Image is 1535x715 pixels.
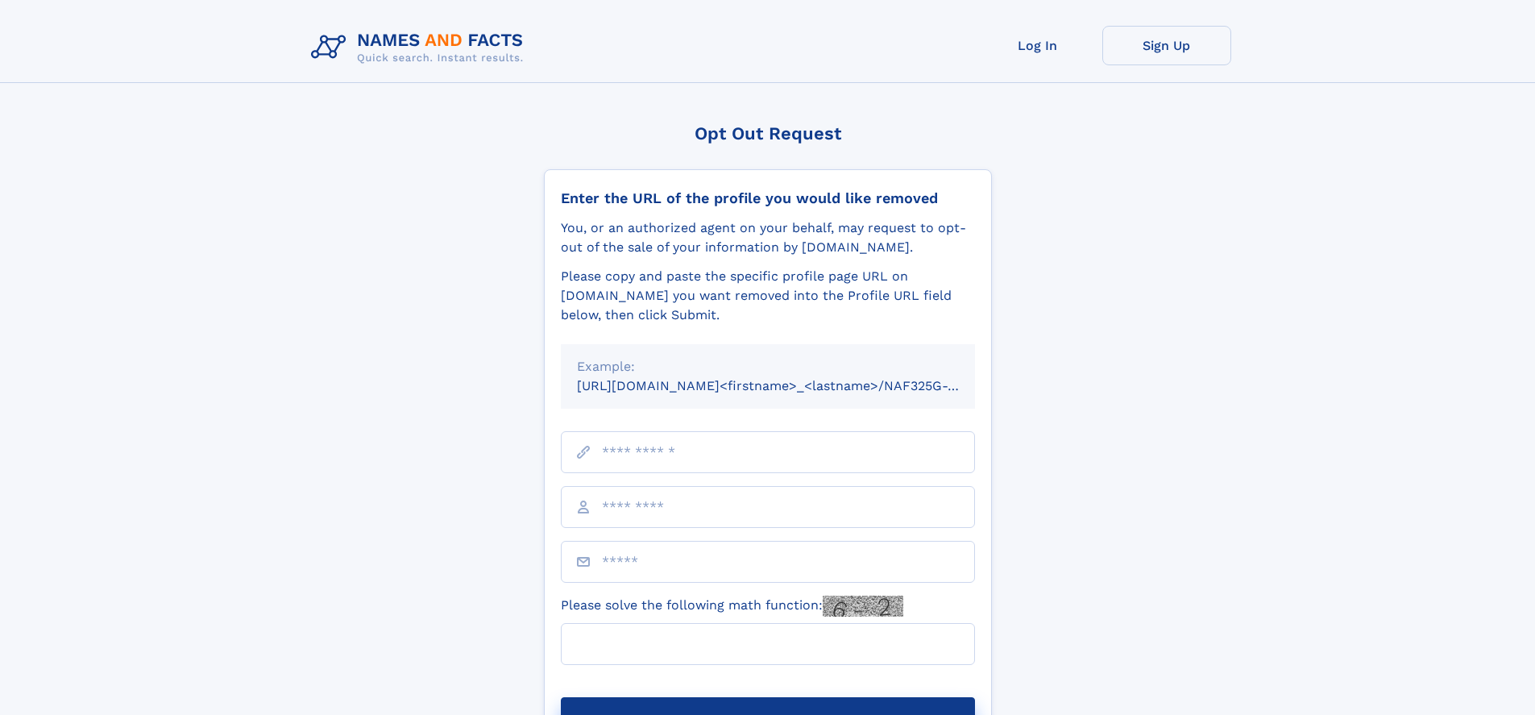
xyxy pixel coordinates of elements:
[577,378,1006,393] small: [URL][DOMAIN_NAME]<firstname>_<lastname>/NAF325G-xxxxxxxx
[305,26,537,69] img: Logo Names and Facts
[577,357,959,376] div: Example:
[561,267,975,325] div: Please copy and paste the specific profile page URL on [DOMAIN_NAME] you want removed into the Pr...
[561,596,903,617] label: Please solve the following math function:
[561,189,975,207] div: Enter the URL of the profile you would like removed
[1102,26,1231,65] a: Sign Up
[973,26,1102,65] a: Log In
[561,218,975,257] div: You, or an authorized agent on your behalf, may request to opt-out of the sale of your informatio...
[544,123,992,143] div: Opt Out Request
